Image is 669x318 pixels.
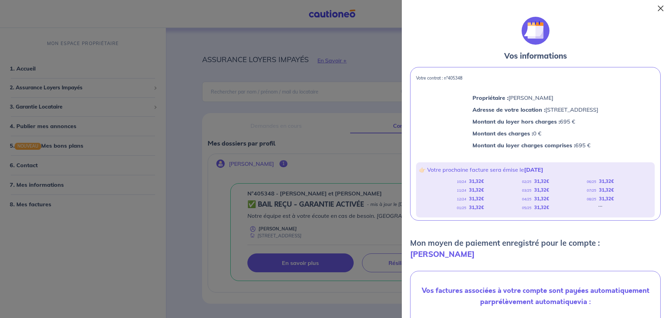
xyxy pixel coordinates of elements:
strong: Montant du loyer hors charges : [472,118,560,125]
strong: 31,32 € [534,187,549,193]
strong: 31,32 € [469,196,484,201]
p: Mon moyen de paiement enregistré pour le compte : [410,237,661,260]
em: 02/25 [522,179,531,184]
div: ... [598,203,602,212]
strong: 31,32 € [534,196,549,201]
em: 08/25 [587,197,596,201]
strong: 31,32 € [469,187,484,193]
strong: 31,32 € [534,178,549,184]
strong: 31,32 € [599,178,614,184]
p: 👉🏻 Votre prochaine facture sera émise le [419,165,652,174]
strong: [PERSON_NAME] [410,249,475,259]
em: 11/24 [457,188,466,193]
img: illu_calendar.svg [522,17,549,45]
p: 695 € [472,117,598,126]
em: 07/25 [587,188,596,193]
p: [STREET_ADDRESS] [472,105,598,114]
p: 0 € [472,129,598,138]
em: 12/24 [457,197,466,201]
strong: Propriétaire : [472,94,508,101]
p: Vos factures associées à votre compte sont payées automatiquement par via : [416,285,655,308]
strong: 31,32 € [599,196,614,201]
strong: 31,32 € [469,205,484,210]
strong: Adresse de votre location : [472,106,545,113]
em: 01/25 [457,206,466,210]
strong: Montant du loyer charges comprises : [472,142,575,149]
em: 03/25 [522,188,531,193]
em: 10/24 [457,179,466,184]
strong: Vos informations [504,51,567,61]
em: 05/25 [522,206,531,210]
p: Votre contrat : n°405348 [416,76,655,81]
strong: 31,32 € [534,205,549,210]
strong: prélèvement automatique [491,297,577,307]
p: 695 € [472,141,598,150]
strong: 31,32 € [469,178,484,184]
button: Close [655,3,666,14]
em: 06/25 [587,179,596,184]
strong: Montant des charges : [472,130,533,137]
strong: 31,32 € [599,187,614,193]
p: [PERSON_NAME] [472,93,598,102]
em: 04/25 [522,197,531,201]
strong: [DATE] [524,166,543,173]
